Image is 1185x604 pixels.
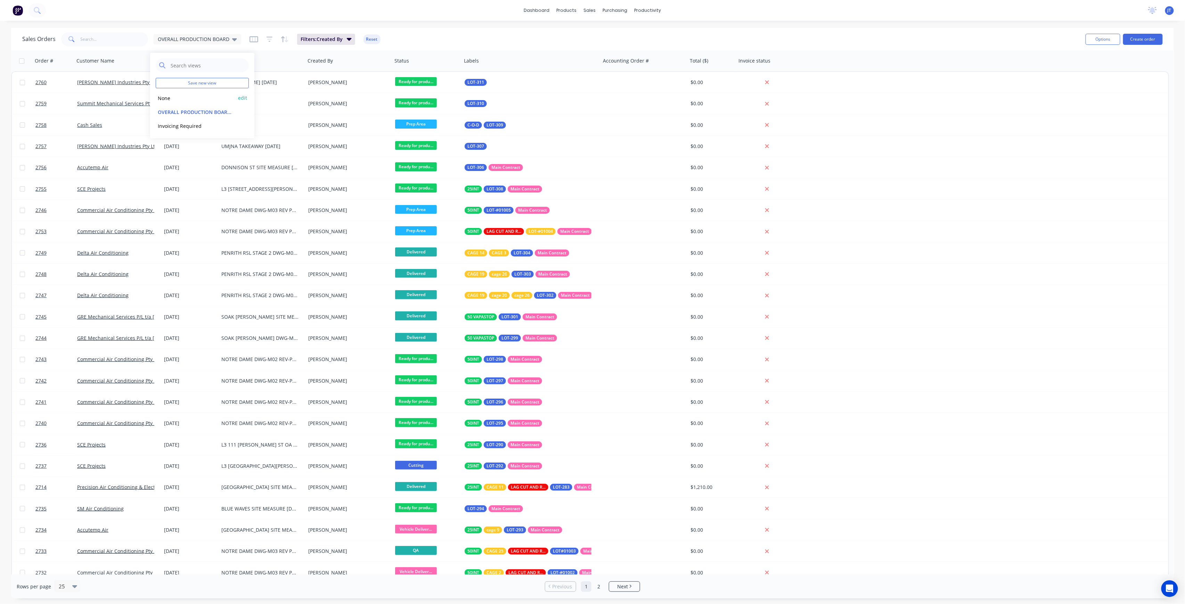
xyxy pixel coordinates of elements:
span: LAG CUT AND READY [511,548,546,555]
div: [DATE] [164,164,216,171]
div: [PERSON_NAME] [308,186,385,193]
span: CAGE 25 [487,548,504,555]
div: NOTRE DAME DWG-M03 REV P2 LEVEL 1 UNITS [221,228,299,235]
span: Main Contract [510,463,539,470]
div: purchasing [599,5,631,16]
button: CAGE 14CAGE 3LOT-304Main Contract [465,250,569,256]
span: Delivered [395,482,437,491]
button: Options [1086,34,1120,45]
div: $0.00 [690,100,732,107]
span: LOT-310 [467,100,484,107]
span: Main Contract [518,207,547,214]
div: [DATE] [164,399,216,406]
div: DONNISON ST SITE MEASURE [DATE] [221,164,299,171]
a: Delta Air Conditioning [77,271,129,277]
span: Main Contract [525,313,554,320]
div: $0.00 [690,335,732,342]
div: [PERSON_NAME] [308,143,385,150]
span: 2758 [35,122,47,129]
button: 50INTLOT-298Main Contract [465,356,542,363]
button: 50INTLAG CUT AND READYLOT-#01004Main Contract [465,228,592,235]
button: 50INTLOT-297Main Contract [465,377,542,384]
span: Main Contract [538,250,566,256]
div: Total ($) [690,57,708,64]
div: [DATE] [164,250,216,256]
div: $0.00 [690,186,732,193]
div: [PERSON_NAME] [308,164,385,171]
span: 2756 [35,164,47,171]
a: Page 1 is your current page [581,581,591,592]
a: 2749 [35,243,77,263]
a: 2748 [35,264,77,285]
div: $0.00 [690,292,732,299]
span: LOT-302 [537,292,554,299]
a: Next page [609,583,640,590]
div: $0.00 [690,399,732,406]
div: $0.00 [690,207,732,214]
div: [PERSON_NAME] [308,207,385,214]
a: Page 2 [594,581,604,592]
span: 2755 [35,186,47,193]
div: L3 [GEOGRAPHIC_DATA][PERSON_NAME] SECTION 5, 6, 7 [221,463,299,470]
span: cage 9 [487,527,499,533]
span: CAGE 19 [467,292,484,299]
span: CAGE 14 [467,250,484,256]
button: 50INTLOT-296Main Contract [465,399,542,406]
span: Main Contract [510,441,539,448]
div: sales [580,5,599,16]
a: 2753 [35,221,77,242]
span: 50INT [467,356,479,363]
span: Main Contract [582,569,611,576]
span: LOT-298 [487,356,503,363]
a: Commercial Air Conditioning Pty Ltd [77,569,161,576]
div: NOTRE DAME DWG-M02 REV-P2 OA [221,399,299,406]
span: 50INT [467,377,479,384]
span: LAG CUT AND READY [487,228,521,235]
div: [PERSON_NAME] [308,79,385,86]
a: SCE Projects [77,186,106,192]
div: [PERSON_NAME] [308,228,385,235]
a: Commercial Air Conditioning Pty Ltd [77,548,161,554]
button: 25INTLOT-308Main Contract [465,186,542,193]
span: Main Contract [525,335,554,342]
div: Invoice status [738,57,770,64]
span: LOT-301 [501,313,518,320]
h1: Sales Orders [22,36,56,42]
a: Commercial Air Conditioning Pty Ltd [77,399,161,405]
a: SCE Projects [77,441,106,448]
span: 25INT [467,463,479,470]
span: 2741 [35,399,47,406]
div: [DATE] [164,228,216,235]
span: Main Contract [531,527,559,533]
div: [PERSON_NAME] [308,399,385,406]
button: 25INTcage 9LOT-293Main Contract [465,527,562,533]
button: 25INTLOT-290Main Contract [465,441,542,448]
span: 2746 [35,207,47,214]
span: 2760 [35,79,47,86]
span: LOT-#01002 [550,569,575,576]
span: Main Contract [538,271,567,278]
div: TRAYS [DATE] [221,100,299,107]
div: Labels [464,57,479,64]
div: [DATE] [164,420,216,427]
input: Search... [81,32,148,46]
span: 2733 [35,548,47,555]
span: CAGE 2 [487,569,501,576]
a: Commercial Air Conditioning Pty Ltd [77,420,161,426]
a: Commercial Air Conditioning Pty Ltd [77,377,161,384]
span: Ready for produ... [395,98,437,107]
div: L3 111 [PERSON_NAME] ST OA SECTION 1, 2 [221,441,299,448]
span: Delivered [395,269,437,278]
span: LOT-299 [501,335,518,342]
div: [DATE] [164,292,216,299]
span: Ready for produ... [395,375,437,384]
a: Accutemp Air [77,164,108,171]
a: 2760 [35,72,77,93]
span: 50INT [467,548,479,555]
span: 25INT [467,186,479,193]
div: [DATE] [164,356,216,363]
button: LOT-311 [465,79,487,86]
span: JT [1168,7,1171,14]
a: [PERSON_NAME] Industries Pty Ltd [77,79,158,85]
div: [PERSON_NAME] [308,441,385,448]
